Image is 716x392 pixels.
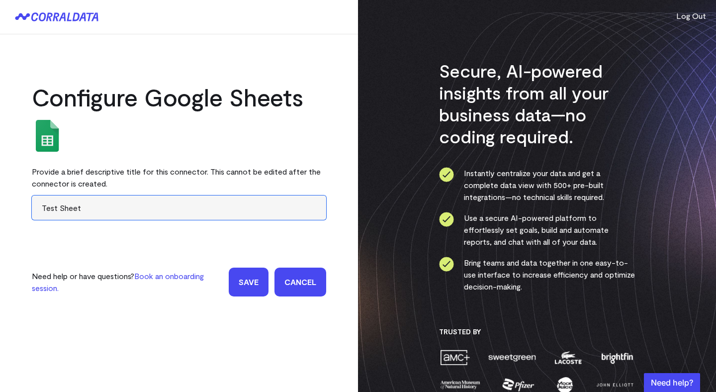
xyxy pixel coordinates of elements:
img: brightfin-a251e171.png [599,349,635,366]
h2: Configure Google Sheets [32,82,326,112]
input: Enter title here... [32,196,326,220]
img: lacoste-7a6b0538.png [553,349,583,366]
img: amc-0b11a8f1.png [439,349,471,366]
input: Save [229,268,268,296]
img: sweetgreen-1d1fb32c.png [487,349,537,366]
a: Cancel [274,268,326,296]
img: ico-check-circle-4b19435c.svg [439,257,454,272]
img: google_sheets-5a4bad8e.svg [32,120,64,152]
h3: Trusted By [439,327,635,336]
img: ico-check-circle-4b19435c.svg [439,212,454,227]
button: Log Out [676,10,706,22]
div: Provide a brief descriptive title for this connector. This cannot be edited after the connector i... [32,160,326,196]
img: ico-check-circle-4b19435c.svg [439,167,454,182]
li: Instantly centralize your data and get a complete data view with 500+ pre-built integrations—no t... [439,167,635,203]
li: Use a secure AI-powered platform to effortlessly set goals, build and automate reports, and chat ... [439,212,635,248]
li: Bring teams and data together in one easy-to-use interface to increase efficiency and optimize de... [439,257,635,293]
h3: Secure, AI-powered insights from all your business data—no coding required. [439,60,635,147]
p: Need help or have questions? [32,270,223,294]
